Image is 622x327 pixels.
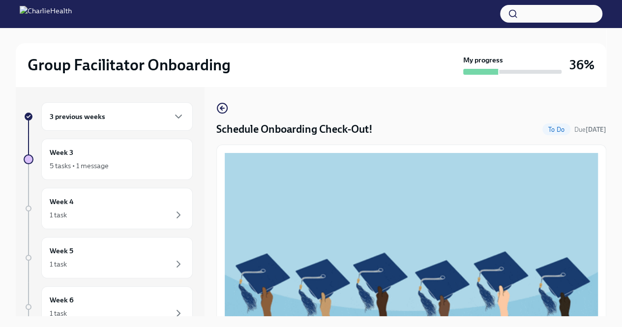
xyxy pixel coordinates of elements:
h6: Week 3 [50,147,73,158]
a: Week 51 task [24,237,193,278]
h2: Group Facilitator Onboarding [28,55,231,75]
div: 1 task [50,210,67,220]
div: 1 task [50,308,67,318]
div: 3 previous weeks [41,102,193,131]
h4: Schedule Onboarding Check-Out! [216,122,373,137]
div: 5 tasks • 1 message [50,161,109,171]
div: 1 task [50,259,67,269]
strong: [DATE] [586,126,606,133]
a: Week 35 tasks • 1 message [24,139,193,180]
strong: My progress [463,55,503,65]
h6: Week 5 [50,245,73,256]
a: Week 41 task [24,188,193,229]
h6: 3 previous weeks [50,111,105,122]
span: Due [574,126,606,133]
h6: Week 4 [50,196,74,207]
img: CharlieHealth [20,6,72,22]
h3: 36% [569,56,594,74]
span: To Do [542,126,570,133]
h6: Week 6 [50,295,74,305]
